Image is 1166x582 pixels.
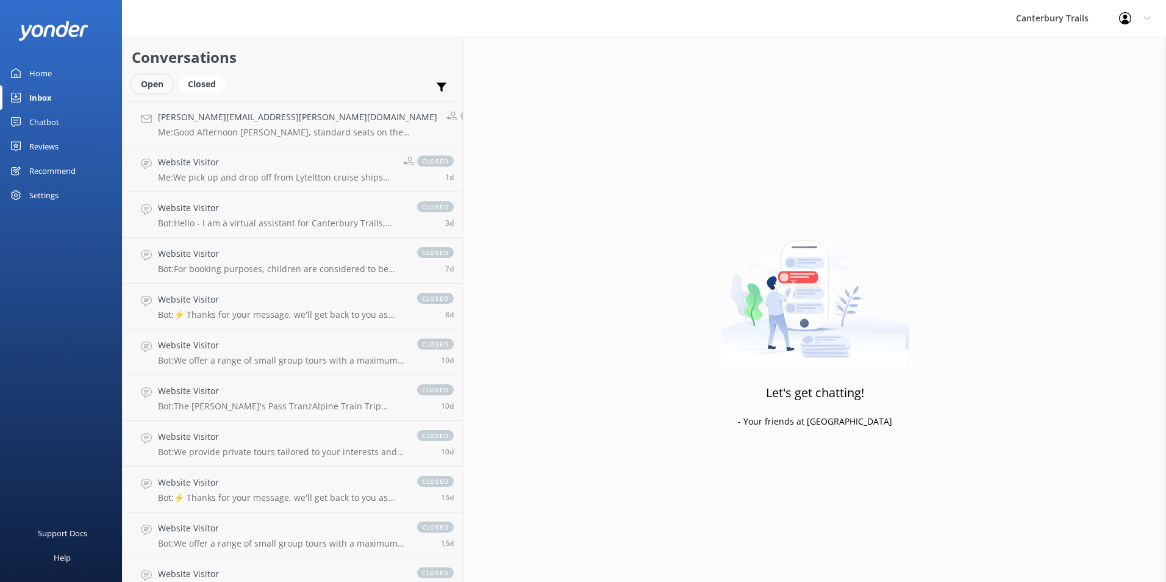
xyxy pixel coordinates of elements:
[123,192,463,238] a: Website VisitorBot:Hello - I am a virtual assistant for Canterbury Trails, here to answer your qu...
[29,110,59,134] div: Chatbot
[158,476,405,489] h4: Website Visitor
[158,110,437,124] h4: [PERSON_NAME][EMAIL_ADDRESS][PERSON_NAME][DOMAIN_NAME]
[417,293,454,304] span: closed
[158,247,405,260] h4: Website Visitor
[417,522,454,533] span: closed
[721,215,909,367] img: artwork of a man stealing a conversation from at giant smartphone
[123,512,463,558] a: Website VisitorBot:We offer a range of small group tours with a maximum of 8 guests, highlighting...
[29,85,52,110] div: Inbox
[417,201,454,212] span: closed
[417,339,454,350] span: closed
[158,172,394,183] p: Me: We pick up and drop off from Lyteltton cruise ships for private tours.
[445,264,454,274] span: Aug 14 2025 08:16am (UTC +12:00) Pacific/Auckland
[460,110,497,121] span: closed
[445,172,454,182] span: Aug 19 2025 04:39pm (UTC +12:00) Pacific/Auckland
[132,46,454,69] h2: Conversations
[417,384,454,395] span: closed
[29,159,76,183] div: Recommend
[179,75,225,93] div: Closed
[123,421,463,467] a: Website VisitorBot:We provide private tours tailored to your interests and schedule. Whether you'...
[441,447,454,457] span: Aug 10 2025 03:40pm (UTC +12:00) Pacific/Auckland
[123,101,463,146] a: [PERSON_NAME][EMAIL_ADDRESS][PERSON_NAME][DOMAIN_NAME]Me:Good Afternoon [PERSON_NAME], standard s...
[158,156,394,169] h4: Website Visitor
[417,247,454,258] span: closed
[738,415,892,428] p: - Your friends at [GEOGRAPHIC_DATA]
[123,329,463,375] a: Website VisitorBot:We offer a range of small group tours with a maximum of 8 guests, highlighting...
[417,430,454,441] span: closed
[158,201,405,215] h4: Website Visitor
[123,284,463,329] a: Website VisitorBot:⚡ Thanks for your message, we'll get back to you as soon as we can. You're als...
[158,218,405,229] p: Bot: Hello - I am a virtual assistant for Canterbury Trails, here to answer your questions. You m...
[417,567,454,578] span: closed
[441,538,454,548] span: Aug 05 2025 01:28pm (UTC +12:00) Pacific/Auckland
[441,355,454,365] span: Aug 11 2025 04:56am (UTC +12:00) Pacific/Auckland
[54,545,71,570] div: Help
[123,467,463,512] a: Website VisitorBot:⚡ Thanks for your message, we'll get back to you as soon as we can. You're als...
[158,127,437,138] p: Me: Good Afternoon [PERSON_NAME], standard seats on the tranzalpine train are sold out on the [DA...
[132,77,179,90] a: Open
[123,146,463,192] a: Website VisitorMe:We pick up and drop off from Lyteltton cruise ships for private tours.closed1d
[158,522,405,535] h4: Website Visitor
[441,492,454,503] span: Aug 06 2025 11:26am (UTC +12:00) Pacific/Auckland
[445,309,454,320] span: Aug 13 2025 03:33am (UTC +12:00) Pacific/Auckland
[29,183,59,207] div: Settings
[158,430,405,444] h4: Website Visitor
[158,293,405,306] h4: Website Visitor
[38,521,87,545] div: Support Docs
[158,339,405,352] h4: Website Visitor
[158,492,405,503] p: Bot: ⚡ Thanks for your message, we'll get back to you as soon as we can. You're also welcome to k...
[417,156,454,167] span: closed
[158,567,405,581] h4: Website Visitor
[123,238,463,284] a: Website VisitorBot:For booking purposes, children are considered to be aged [DEMOGRAPHIC_DATA] ye...
[158,355,405,366] p: Bot: We offer a range of small group tours with a maximum of 8 guests, highlighting the best of t...
[29,61,52,85] div: Home
[417,476,454,487] span: closed
[158,447,405,458] p: Bot: We provide private tours tailored to your interests and schedule. Whether you're looking for...
[158,384,405,398] h4: Website Visitor
[158,401,405,412] p: Bot: The [PERSON_NAME]'s Pass TranzAlpine Train Trip includes several features that may justify t...
[123,375,463,421] a: Website VisitorBot:The [PERSON_NAME]'s Pass TranzAlpine Train Trip includes several features that...
[18,21,88,41] img: yonder-white-logo.png
[29,134,59,159] div: Reviews
[441,401,454,411] span: Aug 11 2025 02:50am (UTC +12:00) Pacific/Auckland
[158,309,405,320] p: Bot: ⚡ Thanks for your message, we'll get back to you as soon as we can. You're also welcome to k...
[179,77,231,90] a: Closed
[766,383,864,403] h3: Let's get chatting!
[158,538,405,549] p: Bot: We offer a range of small group tours with a maximum of 8 guests, highlighting the best of t...
[132,75,173,93] div: Open
[445,218,454,228] span: Aug 18 2025 12:17am (UTC +12:00) Pacific/Auckland
[158,264,405,275] p: Bot: For booking purposes, children are considered to be aged [DEMOGRAPHIC_DATA] years or younger...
